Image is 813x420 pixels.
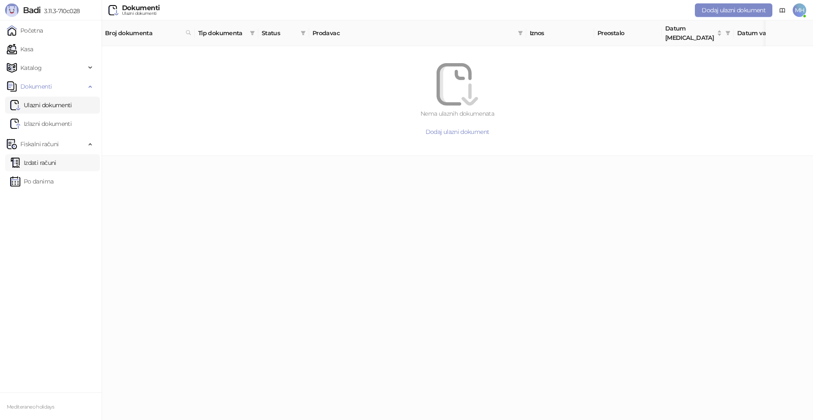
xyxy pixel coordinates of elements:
span: Fiskalni računi [20,136,58,153]
a: Početna [7,22,43,39]
button: Dodaj ulazni dokument [695,3,772,17]
span: Katalog [20,59,42,76]
span: MH [793,3,806,17]
span: Dodaj ulazni dokument [702,6,766,14]
img: Ulazni dokumenti [108,5,119,15]
div: Ulazni dokumenti [122,11,160,16]
span: Tip dokumenta [198,28,246,38]
span: Status [262,28,297,38]
th: Datum prometa [662,20,734,46]
span: Badi [23,5,41,15]
a: Kasa [7,41,33,58]
img: Logo [5,3,19,17]
th: Datum valute [734,20,806,46]
th: Preostalo [594,20,662,46]
a: Izlazni dokumenti [10,115,72,132]
span: Datum [MEDICAL_DATA] [665,24,715,42]
span: filter [301,31,306,36]
small: Mediteraneo holidays [7,404,54,410]
th: Broj dokumenta [102,20,195,46]
th: Prodavac [309,20,526,46]
th: Iznos [526,20,594,46]
span: filter [516,27,525,39]
span: Broj dokumenta [105,28,182,38]
a: Ulazni dokumentiUlazni dokumenti [10,97,72,114]
span: Dokumenti [20,78,52,95]
span: Dodaj ulazni dokument [426,128,489,136]
a: Dokumentacija [776,3,789,17]
span: filter [299,27,307,39]
span: filter [250,31,255,36]
span: filter [248,27,257,39]
span: filter [725,31,730,36]
a: Po danima [10,173,53,190]
div: Dokumenti [122,5,160,11]
a: Izdati računi [10,154,56,171]
th: Tip dokumenta [195,20,258,46]
button: Dodaj ulazni dokument [122,125,793,139]
span: 3.11.3-710c028 [41,7,80,15]
span: filter [724,22,732,44]
span: Prodavac [312,28,514,38]
span: filter [518,31,523,36]
span: Datum valute [737,28,787,38]
div: Nema ulaznih dokumenata [122,109,793,118]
